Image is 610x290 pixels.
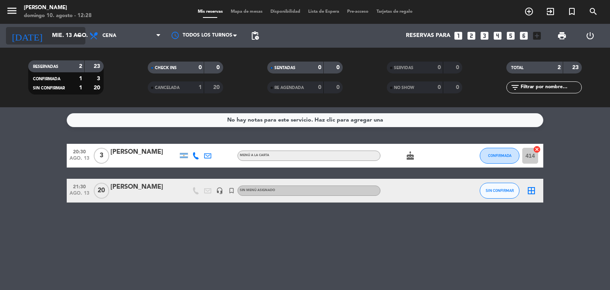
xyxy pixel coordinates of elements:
span: 3 [94,148,109,164]
div: [PERSON_NAME] [24,4,92,12]
span: TOTAL [511,66,523,70]
i: power_settings_new [585,31,595,41]
div: domingo 10. agosto - 12:28 [24,12,92,20]
i: [DATE] [6,27,48,44]
div: No hay notas para este servicio. Haz clic para agregar una [227,116,383,125]
strong: 1 [79,85,82,91]
i: menu [6,5,18,17]
span: CONFIRMADA [488,153,512,158]
i: filter_list [510,83,520,92]
i: looks_one [453,31,463,41]
strong: 0 [336,65,341,70]
span: MENÚ A LA CARTA [240,154,269,157]
i: add_box [532,31,542,41]
strong: 0 [438,85,441,90]
span: Sin menú asignado [240,189,275,192]
span: CHECK INS [155,66,177,70]
span: Mis reservas [194,10,227,14]
input: Filtrar por nombre... [520,83,581,92]
strong: 0 [318,85,321,90]
span: Disponibilidad [266,10,304,14]
strong: 0 [318,65,321,70]
strong: 1 [79,76,82,81]
span: ago. 13 [69,156,89,165]
span: ago. 13 [69,191,89,200]
button: SIN CONFIRMAR [480,183,519,199]
span: SERVIDAS [394,66,413,70]
span: pending_actions [250,31,260,41]
i: exit_to_app [546,7,555,16]
strong: 2 [79,64,82,69]
strong: 0 [216,65,221,70]
span: 20:30 [69,147,89,156]
i: looks_two [466,31,477,41]
span: print [557,31,567,41]
div: [PERSON_NAME] [110,147,178,157]
i: turned_in_not [228,187,235,194]
span: SENTADAS [274,66,295,70]
i: looks_6 [519,31,529,41]
div: LOG OUT [576,24,604,48]
span: Reservas para [406,33,450,39]
strong: 20 [213,85,221,90]
i: cancel [533,145,541,153]
strong: 0 [199,65,202,70]
span: Lista de Espera [304,10,343,14]
strong: 23 [94,64,102,69]
i: turned_in_not [567,7,577,16]
span: RESERVADAS [33,65,58,69]
button: menu [6,5,18,19]
i: looks_5 [506,31,516,41]
i: add_circle_outline [524,7,534,16]
span: Cena [102,33,116,39]
strong: 2 [558,65,561,70]
strong: 0 [456,65,461,70]
i: arrow_drop_down [74,31,83,41]
span: SIN CONFIRMAR [33,86,65,90]
strong: 0 [438,65,441,70]
span: 21:30 [69,182,89,191]
strong: 23 [572,65,580,70]
span: Pre-acceso [343,10,373,14]
div: [PERSON_NAME] [110,182,178,192]
strong: 3 [97,76,102,81]
i: headset_mic [216,187,223,194]
span: CANCELADA [155,86,180,90]
span: NO SHOW [394,86,414,90]
span: CONFIRMADA [33,77,60,81]
span: Mapa de mesas [227,10,266,14]
span: 20 [94,183,109,199]
i: search [589,7,598,16]
strong: 20 [94,85,102,91]
button: CONFIRMADA [480,148,519,164]
i: looks_4 [492,31,503,41]
strong: 1 [199,85,202,90]
strong: 0 [336,85,341,90]
span: Tarjetas de regalo [373,10,417,14]
strong: 0 [456,85,461,90]
i: border_all [527,186,536,195]
i: cake [405,151,415,160]
span: SIN CONFIRMAR [486,188,514,193]
span: RE AGENDADA [274,86,304,90]
i: looks_3 [479,31,490,41]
